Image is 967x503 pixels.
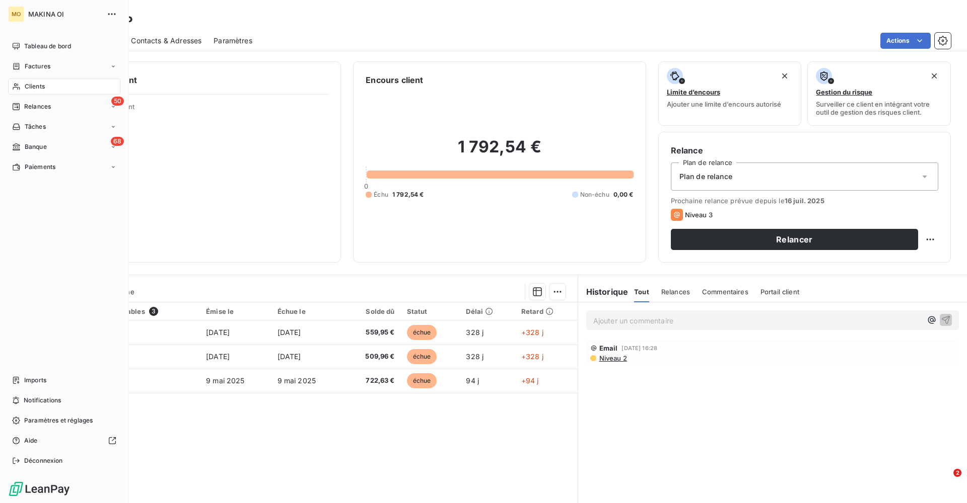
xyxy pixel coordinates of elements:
span: Niveau 2 [598,354,627,362]
button: Limite d’encoursAjouter une limite d’encours autorisé [658,61,802,126]
a: Factures [8,58,120,74]
span: Commentaires [702,288,748,296]
span: [DATE] [278,328,301,337]
span: échue [407,325,437,340]
span: 68 [111,137,124,146]
span: 509,96 € [349,352,395,362]
span: Clients [25,82,45,91]
span: Portail client [761,288,799,296]
span: Déconnexion [24,456,63,465]
div: Délai [466,307,509,315]
iframe: Intercom live chat [933,469,957,493]
span: Prochaine relance prévue depuis le [671,197,938,205]
span: Aide [24,436,38,445]
span: Ajouter une limite d’encours autorisé [667,100,781,108]
span: Plan de relance [679,172,732,182]
div: Statut [407,307,454,315]
span: 0 [364,182,368,190]
button: Relancer [671,229,918,250]
span: Paramètres [214,36,252,46]
a: Tâches [8,119,120,135]
a: Paiements [8,159,120,175]
span: Relances [24,102,51,111]
span: [DATE] [278,352,301,361]
span: Paiements [25,162,55,172]
span: 50 [111,97,124,106]
span: Échu [374,190,388,199]
span: 3 [149,307,158,316]
span: 328 j [466,352,483,361]
span: Banque [25,142,47,151]
span: échue [407,349,437,364]
span: Email [599,344,618,352]
a: 50Relances [8,99,120,115]
span: 16 juil. 2025 [785,197,824,205]
span: Propriétés Client [81,103,328,117]
div: Retard [521,307,572,315]
span: échue [407,373,437,388]
span: Notifications [24,396,61,405]
a: Paramètres et réglages [8,412,120,429]
span: Limite d’encours [667,88,720,96]
h6: Relance [671,144,938,156]
span: 2 [953,469,961,477]
a: Imports [8,372,120,388]
span: 328 j [466,328,483,337]
h6: Encours client [366,74,423,86]
h6: Historique [578,286,629,298]
span: 559,95 € [349,327,395,338]
span: MAKINA OI [28,10,101,18]
span: Tout [634,288,649,296]
span: [DATE] [206,352,230,361]
span: Factures [25,62,50,71]
span: Gestion du risque [816,88,872,96]
span: Paramètres et réglages [24,416,93,425]
div: Échue le [278,307,336,315]
span: 1 792,54 € [392,190,424,199]
span: 94 j [466,376,479,385]
a: Aide [8,433,120,449]
span: [DATE] 16:28 [621,345,657,351]
span: Tableau de bord [24,42,71,51]
h6: Informations client [61,74,328,86]
div: Pièces comptables [82,307,194,316]
span: [DATE] [206,328,230,337]
button: Gestion du risqueSurveiller ce client en intégrant votre outil de gestion des risques client. [807,61,951,126]
span: Surveiller ce client en intégrant votre outil de gestion des risques client. [816,100,942,116]
div: Solde dû [349,307,395,315]
button: Actions [880,33,931,49]
span: +94 j [521,376,539,385]
img: Logo LeanPay [8,481,71,497]
span: 722,63 € [349,376,395,386]
a: Clients [8,78,120,95]
span: 9 mai 2025 [278,376,316,385]
a: Tableau de bord [8,38,120,54]
span: 0,00 € [613,190,634,199]
span: Imports [24,376,46,385]
span: +328 j [521,328,543,337]
span: Tâches [25,122,46,131]
span: 9 mai 2025 [206,376,245,385]
span: Non-échu [580,190,609,199]
div: MO [8,6,24,22]
span: +328 j [521,352,543,361]
span: Niveau 3 [685,211,713,219]
div: Émise le [206,307,265,315]
a: 68Banque [8,139,120,155]
h2: 1 792,54 € [366,137,633,167]
span: Contacts & Adresses [131,36,201,46]
span: Relances [661,288,690,296]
